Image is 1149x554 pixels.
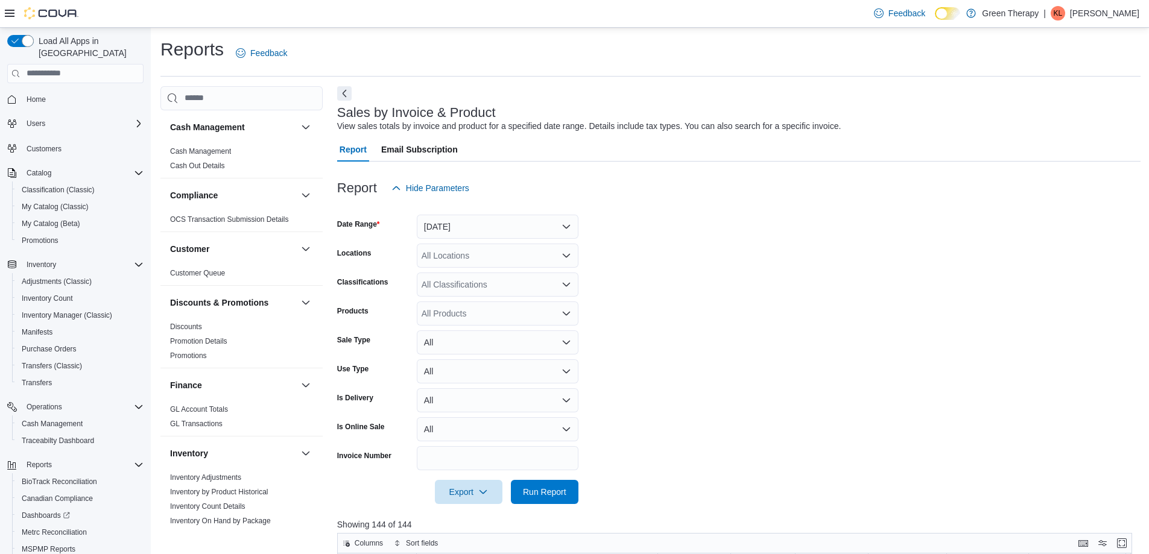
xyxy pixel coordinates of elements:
span: Canadian Compliance [17,491,144,506]
p: | [1043,6,1046,20]
h3: Finance [170,379,202,391]
button: Sort fields [389,536,443,550]
button: [DATE] [417,215,578,239]
button: Customers [2,139,148,157]
span: BioTrack Reconciliation [17,474,144,489]
a: Cash Management [17,417,87,431]
button: Open list of options [562,251,571,260]
span: Transfers [17,376,144,390]
a: Customer Queue [170,269,225,277]
label: Classifications [337,277,388,287]
a: Purchase Orders [17,342,81,356]
span: My Catalog (Classic) [22,202,89,212]
span: Home [22,92,144,107]
h1: Reports [160,37,224,61]
span: Operations [27,402,62,412]
a: Feedback [231,41,292,65]
a: Metrc Reconciliation [17,525,92,540]
span: Home [27,95,46,104]
span: Metrc Reconciliation [17,525,144,540]
a: Customers [22,142,66,156]
button: Adjustments (Classic) [12,273,148,290]
span: My Catalog (Beta) [17,216,144,231]
button: Home [2,90,148,108]
span: Reports [22,458,144,472]
label: Invoice Number [337,451,391,461]
a: Inventory Adjustments [170,473,241,482]
span: Feedback [888,7,925,19]
span: Load All Apps in [GEOGRAPHIC_DATA] [34,35,144,59]
h3: Cash Management [170,121,245,133]
label: Is Delivery [337,393,373,403]
button: Operations [2,398,148,415]
button: Traceabilty Dashboard [12,432,148,449]
div: Kyle Lack [1051,6,1065,20]
a: Inventory Count Details [170,502,245,511]
span: Email Subscription [381,137,458,162]
button: Inventory Count [12,290,148,307]
span: BioTrack Reconciliation [22,477,97,486]
a: Cash Management [170,147,231,156]
button: Discounts & Promotions [170,297,296,309]
a: Traceabilty Dashboard [17,433,99,448]
span: Classification (Classic) [17,183,144,197]
a: Inventory On Hand by Package [170,517,271,525]
a: Transfers [17,376,57,390]
span: Discounts [170,322,202,332]
span: Dashboards [17,508,144,523]
span: OCS Transaction Submission Details [170,215,289,224]
span: Promotions [17,233,144,248]
button: My Catalog (Classic) [12,198,148,215]
button: Finance [170,379,296,391]
label: Locations [337,248,372,258]
span: Dashboards [22,511,70,520]
button: Compliance [170,189,296,201]
p: Green Therapy [982,6,1039,20]
a: Transfers (Classic) [17,359,87,373]
a: Cash Out Details [170,162,225,170]
span: Users [22,116,144,131]
span: Export [442,480,495,504]
button: Inventory [2,256,148,273]
span: Adjustments (Classic) [22,277,92,286]
span: Manifests [22,327,52,337]
a: Inventory by Product Historical [170,488,268,496]
a: GL Transactions [170,420,223,428]
span: Purchase Orders [22,344,77,354]
span: Metrc Reconciliation [22,527,87,537]
span: Columns [355,538,383,548]
span: Traceabilty Dashboard [22,436,94,445]
button: Purchase Orders [12,341,148,357]
div: Compliance [160,212,323,231]
span: Reports [27,460,52,470]
span: Cash Management [17,417,144,431]
a: Inventory Manager (Classic) [17,308,117,323]
span: Customers [27,144,62,154]
span: Sort fields [406,538,438,548]
span: Catalog [22,166,144,180]
button: Classification (Classic) [12,181,148,198]
span: Hide Parameters [406,182,469,194]
span: Transfers (Classic) [17,359,144,373]
a: Dashboards [12,507,148,524]
div: Discounts & Promotions [160,319,323,368]
span: MSPMP Reports [22,544,75,554]
a: Feedback [869,1,930,25]
button: Manifests [12,324,148,341]
span: Classification (Classic) [22,185,95,195]
label: Use Type [337,364,369,374]
button: Promotions [12,232,148,249]
h3: Compliance [170,189,218,201]
button: Columns [338,536,388,550]
span: Users [27,119,45,128]
a: Promotions [17,233,63,248]
img: Cova [24,7,78,19]
button: My Catalog (Beta) [12,215,148,232]
a: GL Account Totals [170,405,228,414]
span: Customers [22,140,144,156]
button: All [417,388,578,412]
h3: Sales by Invoice & Product [337,105,496,120]
button: Hide Parameters [387,176,474,200]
